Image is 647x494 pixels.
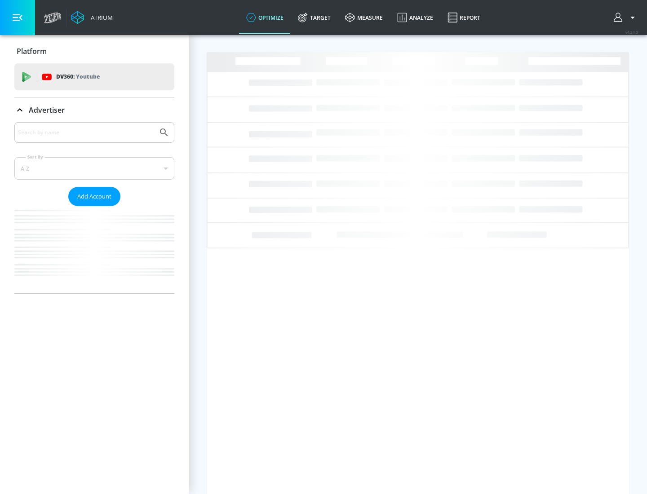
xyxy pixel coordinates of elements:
a: Atrium [71,11,113,24]
div: Platform [14,39,174,64]
a: Target [291,1,338,34]
input: Search by name [18,127,154,138]
p: Youtube [76,72,100,81]
nav: list of Advertiser [14,206,174,293]
div: Advertiser [14,122,174,293]
span: v 4.24.0 [625,30,638,35]
a: measure [338,1,390,34]
a: Analyze [390,1,440,34]
button: Add Account [68,187,120,206]
p: DV360: [56,72,100,82]
p: Platform [17,46,47,56]
a: optimize [239,1,291,34]
p: Advertiser [29,105,65,115]
div: DV360: Youtube [14,63,174,90]
div: Advertiser [14,97,174,123]
div: Atrium [87,13,113,22]
a: Report [440,1,487,34]
div: A-Z [14,157,174,180]
label: Sort By [26,154,45,160]
span: Add Account [77,191,111,202]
